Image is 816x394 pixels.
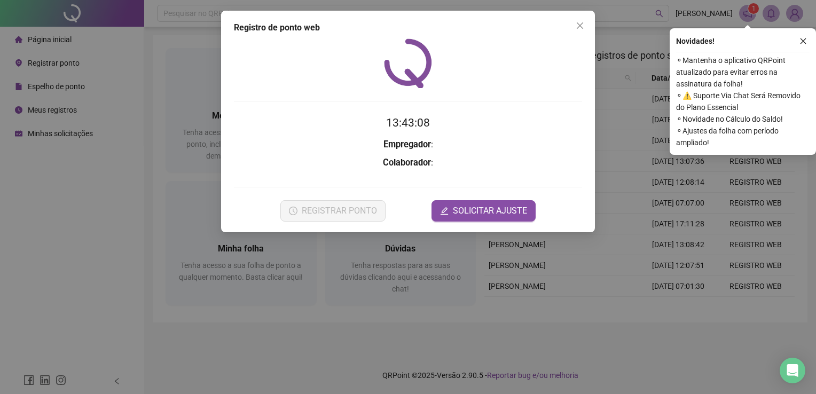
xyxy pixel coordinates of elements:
div: Open Intercom Messenger [780,358,805,383]
img: QRPoint [384,38,432,88]
span: SOLICITAR AJUSTE [453,204,527,217]
button: Close [571,17,589,34]
span: close [799,37,807,45]
button: REGISTRAR PONTO [280,200,386,222]
strong: Colaborador [383,157,431,168]
h3: : [234,156,582,170]
button: editSOLICITAR AJUSTE [431,200,536,222]
span: edit [440,207,449,215]
span: ⚬ Novidade no Cálculo do Saldo! [676,113,810,125]
span: ⚬ ⚠️ Suporte Via Chat Será Removido do Plano Essencial [676,90,810,113]
time: 13:43:08 [386,116,430,129]
h3: : [234,138,582,152]
span: Novidades ! [676,35,715,47]
span: ⚬ Mantenha o aplicativo QRPoint atualizado para evitar erros na assinatura da folha! [676,54,810,90]
span: close [576,21,584,30]
div: Registro de ponto web [234,21,582,34]
span: ⚬ Ajustes da folha com período ampliado! [676,125,810,148]
strong: Empregador [383,139,431,149]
